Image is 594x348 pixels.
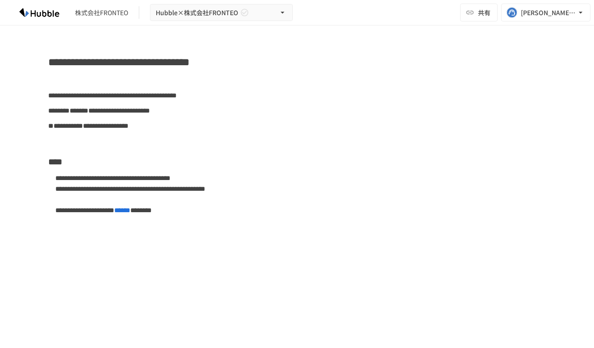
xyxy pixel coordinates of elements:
div: [PERSON_NAME][EMAIL_ADDRESS][PERSON_NAME][DOMAIN_NAME] [521,7,576,18]
button: 共有 [460,4,498,21]
span: 共有 [478,8,490,17]
img: HzDRNkGCf7KYO4GfwKnzITak6oVsp5RHeZBEM1dQFiQ [11,5,68,20]
button: Hubble×株式会社FRONTEO [150,4,293,21]
button: [PERSON_NAME][EMAIL_ADDRESS][PERSON_NAME][DOMAIN_NAME] [501,4,590,21]
span: Hubble×株式会社FRONTEO [156,7,238,18]
div: 株式会社FRONTEO [75,8,128,17]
